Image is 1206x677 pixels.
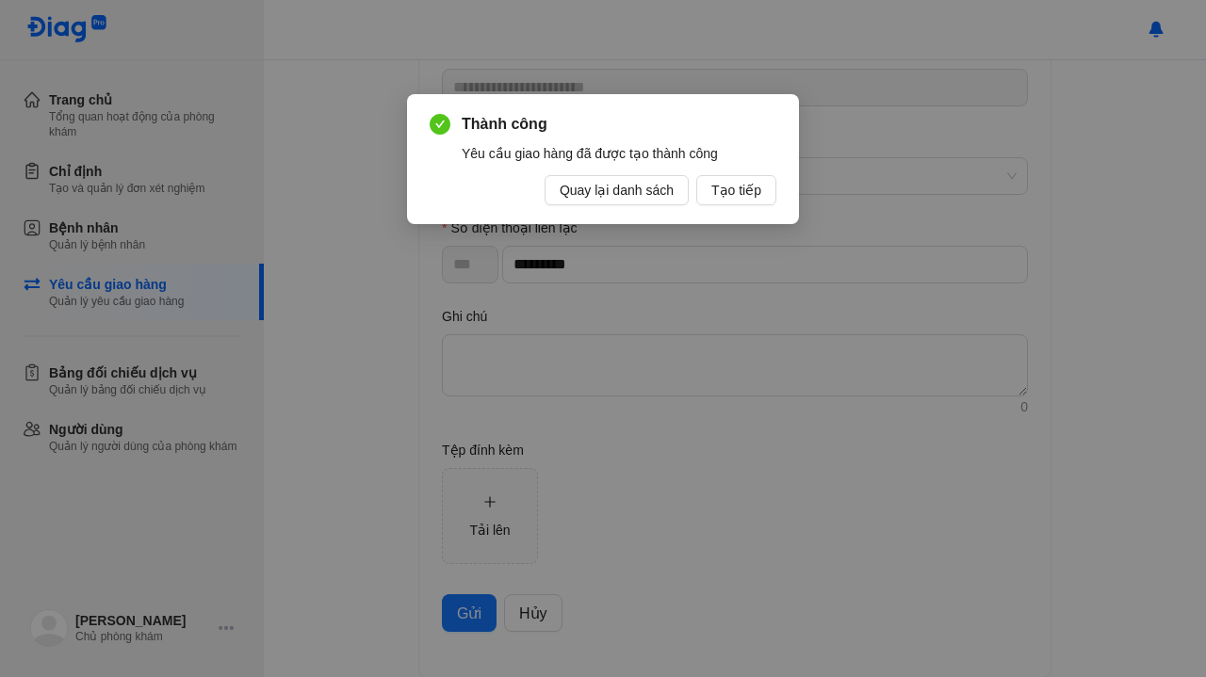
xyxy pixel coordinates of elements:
span: Quay lại danh sách [560,180,674,201]
div: Yêu cầu giao hàng đã được tạo thành công [462,143,776,164]
span: check-circle [430,114,450,135]
span: Thành công [462,113,776,136]
button: Tạo tiếp [696,175,776,205]
span: Tạo tiếp [711,180,761,201]
button: Quay lại danh sách [545,175,689,205]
